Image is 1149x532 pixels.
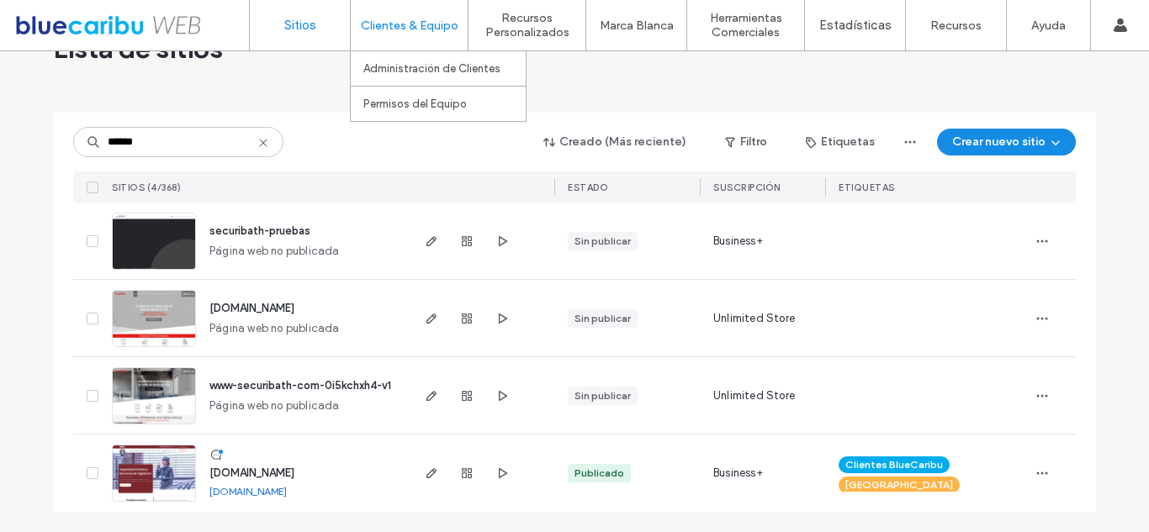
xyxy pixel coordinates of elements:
[209,379,391,392] a: www-securibath-com-0i5kchxh4-v1
[1031,18,1066,33] label: Ayuda
[363,87,526,121] a: Permisos del Equipo
[713,465,763,482] span: Business+
[713,182,781,193] span: Suscripción
[845,457,943,472] span: Clientes BlueCaribu
[574,311,631,326] div: Sin publicar
[937,129,1076,155] button: Crear nuevo sitio
[112,182,181,193] span: SITIOS (4/368)
[469,11,585,40] label: Recursos Personalizados
[209,302,294,314] a: [DOMAIN_NAME]
[209,485,287,498] a: [DOMAIN_NAME]
[574,466,624,481] div: Publicado
[791,129,890,155] button: Etiquetas
[568,182,608,193] span: ESTADO
[36,12,82,27] span: Ayuda
[284,18,316,33] label: Sitios
[687,11,804,40] label: Herramientas Comerciales
[819,18,892,33] label: Estadísticas
[574,234,631,249] div: Sin publicar
[713,233,763,250] span: Business+
[529,129,702,155] button: Creado (Más reciente)
[209,243,340,260] span: Página web no publicada
[361,18,458,33] label: Clientes & Equipo
[209,466,294,479] a: [DOMAIN_NAME]
[363,51,526,86] a: Administración de Clientes
[574,388,631,403] div: Sin publicar
[839,182,895,193] span: ETIQUETAS
[713,387,795,404] span: Unlimited Store
[600,18,674,33] label: Marca Blanca
[209,224,310,237] a: securibath-pruebas
[845,477,953,492] span: [GEOGRAPHIC_DATA]
[363,97,467,110] label: Permisos del Equipo
[363,62,500,75] label: Administración de Clientes
[713,310,795,327] span: Unlimited Store
[708,129,784,155] button: Filtro
[930,18,982,33] label: Recursos
[209,320,340,337] span: Página web no publicada
[209,398,340,414] span: Página web no publicada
